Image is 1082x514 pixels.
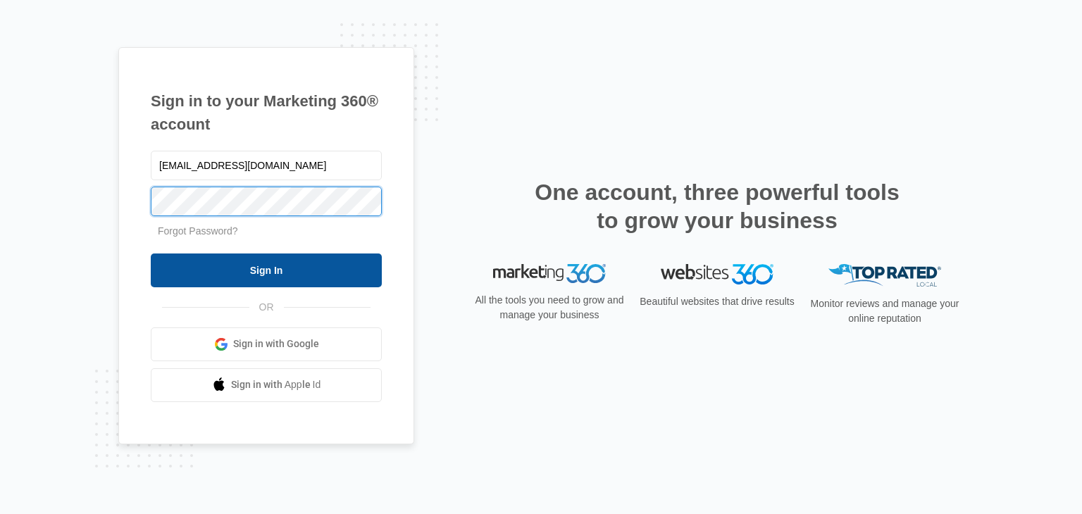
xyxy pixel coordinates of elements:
[806,296,964,326] p: Monitor reviews and manage your online reputation
[638,294,796,309] p: Beautiful websites that drive results
[231,377,321,392] span: Sign in with Apple Id
[151,253,382,287] input: Sign In
[151,368,382,402] a: Sign in with Apple Id
[471,293,628,322] p: All the tools you need to grow and manage your business
[151,89,382,136] h1: Sign in to your Marketing 360® account
[151,151,382,180] input: Email
[661,264,773,284] img: Websites 360
[828,264,941,287] img: Top Rated Local
[233,337,319,351] span: Sign in with Google
[249,300,284,315] span: OR
[530,178,904,234] h2: One account, three powerful tools to grow your business
[151,327,382,361] a: Sign in with Google
[158,225,238,237] a: Forgot Password?
[493,264,606,284] img: Marketing 360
